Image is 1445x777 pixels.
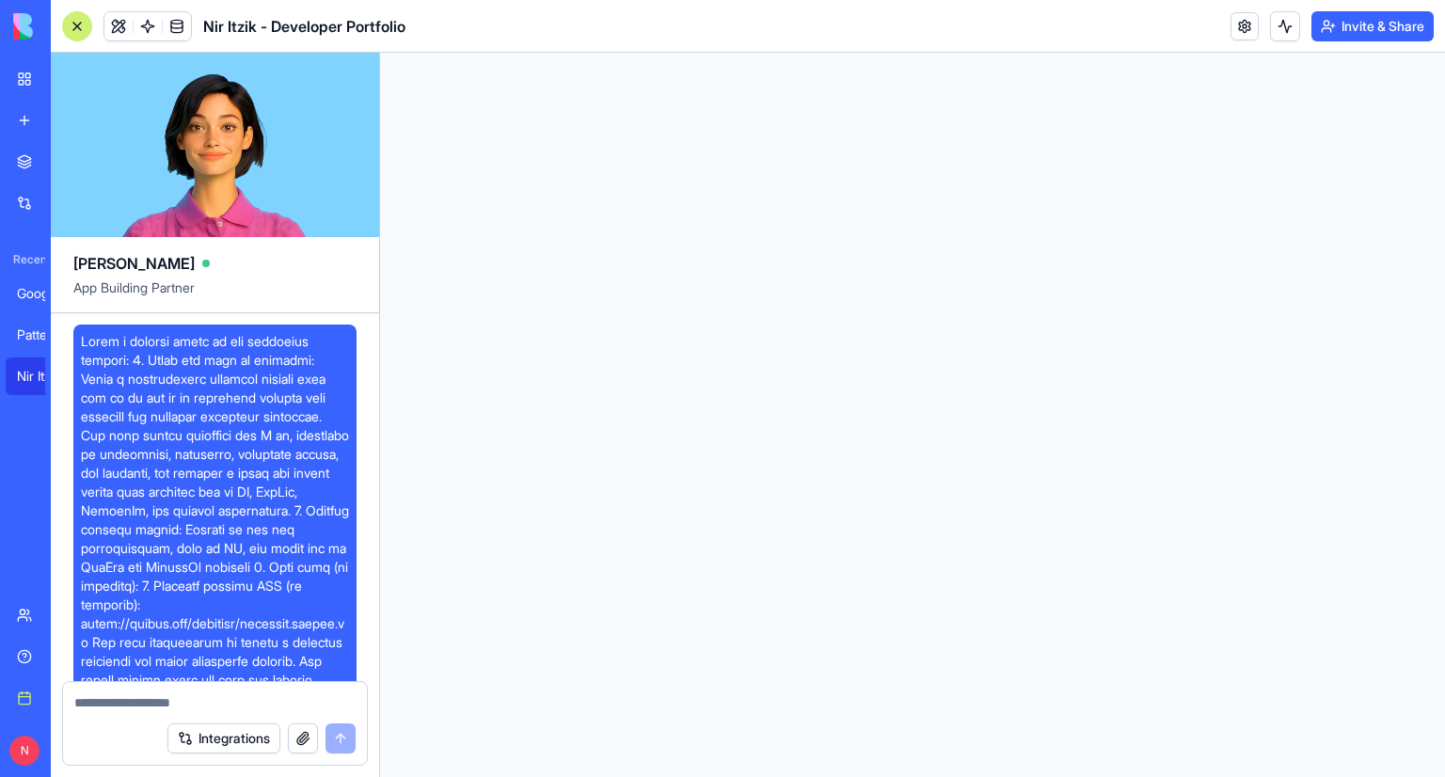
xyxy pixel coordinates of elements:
a: Pattern Hunter Pro [6,316,81,354]
span: [PERSON_NAME] [73,252,195,275]
a: Nir Itzik - Developer Portfolio [6,357,81,395]
img: logo [13,13,130,40]
button: Invite & Share [1311,11,1434,41]
span: N [9,736,40,766]
span: Recent [6,252,45,267]
button: Integrations [167,723,280,753]
div: Google Ads Template Generator [17,284,70,303]
div: Nir Itzik - Developer Portfolio [17,367,70,386]
span: Nir Itzik - Developer Portfolio [203,15,405,38]
span: App Building Partner [73,278,357,312]
div: Pattern Hunter Pro [17,325,70,344]
a: Google Ads Template Generator [6,275,81,312]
